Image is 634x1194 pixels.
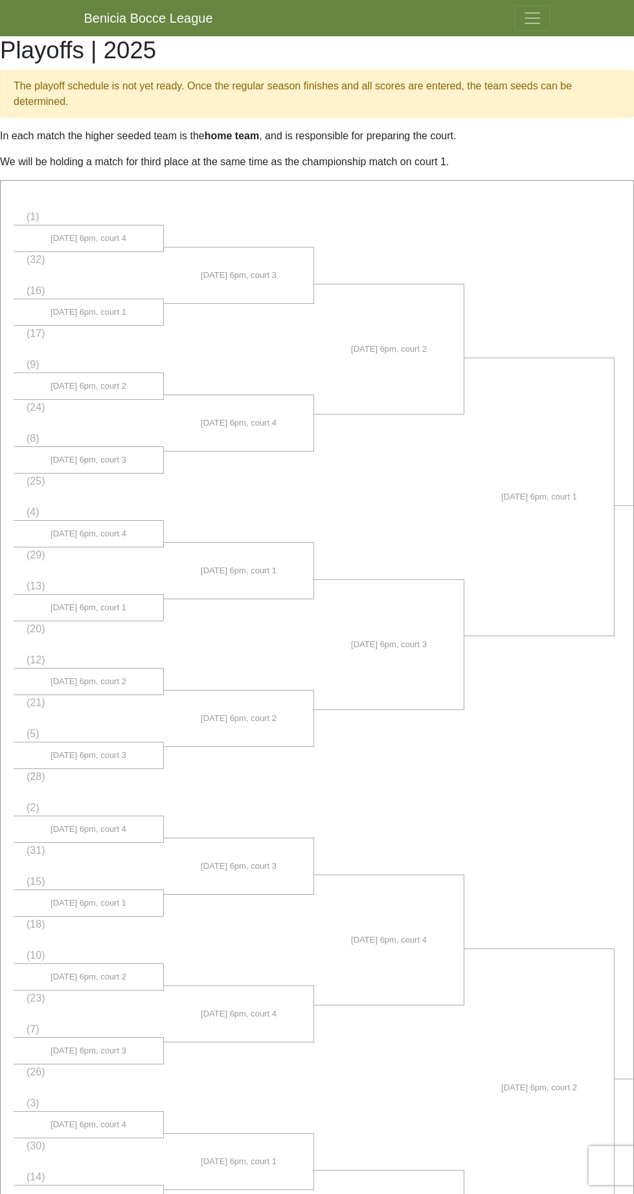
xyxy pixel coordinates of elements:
[27,876,45,887] span: (15)
[27,697,45,708] span: (21)
[27,771,45,782] span: (28)
[201,269,277,282] span: [DATE] 6pm, court 3
[51,675,126,688] span: [DATE] 6pm, court 2
[27,433,40,444] span: (8)
[351,638,427,651] span: [DATE] 6pm, court 3
[51,897,126,910] span: [DATE] 6pm, court 1
[27,580,45,591] span: (13)
[27,919,45,930] span: (18)
[27,507,40,518] span: (4)
[27,549,45,560] span: (29)
[51,232,126,245] span: [DATE] 6pm, court 4
[51,601,126,614] span: [DATE] 6pm, court 1
[351,934,427,947] span: [DATE] 6pm, court 4
[201,564,277,577] span: [DATE] 6pm, court 1
[51,527,126,540] span: [DATE] 6pm, court 4
[201,860,277,873] span: [DATE] 6pm, court 3
[27,328,45,339] span: (17)
[27,402,45,413] span: (24)
[27,1171,45,1182] span: (14)
[27,1097,40,1108] span: (3)
[51,823,126,836] span: [DATE] 6pm, court 4
[27,211,40,222] span: (1)
[27,1024,40,1035] span: (7)
[27,285,45,296] span: (16)
[51,970,126,983] span: [DATE] 6pm, court 2
[351,343,427,356] span: [DATE] 6pm, court 2
[51,380,126,393] span: [DATE] 6pm, court 2
[201,1155,277,1168] span: [DATE] 6pm, court 1
[27,654,45,665] span: (12)
[27,623,45,634] span: (20)
[501,490,577,503] span: [DATE] 6pm, court 1
[27,476,45,487] span: (25)
[27,993,45,1004] span: (23)
[27,845,45,856] span: (31)
[201,417,277,430] span: [DATE] 6pm, court 4
[514,5,550,31] button: Toggle navigation
[51,1044,126,1057] span: [DATE] 6pm, court 3
[27,1140,45,1151] span: (30)
[27,728,40,739] span: (5)
[27,1066,45,1077] span: (26)
[501,1081,577,1094] span: [DATE] 6pm, court 2
[51,453,126,466] span: [DATE] 6pm, court 3
[27,802,40,813] span: (2)
[201,712,277,725] span: [DATE] 6pm, court 2
[27,950,45,961] span: (10)
[205,130,259,141] strong: home team
[27,254,45,265] span: (32)
[51,1118,126,1131] span: [DATE] 6pm, court 4
[27,359,40,370] span: (9)
[51,749,126,762] span: [DATE] 6pm, court 3
[51,306,126,319] span: [DATE] 6pm, court 1
[201,1007,277,1020] span: [DATE] 6pm, court 4
[84,5,213,31] a: Benicia Bocce League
